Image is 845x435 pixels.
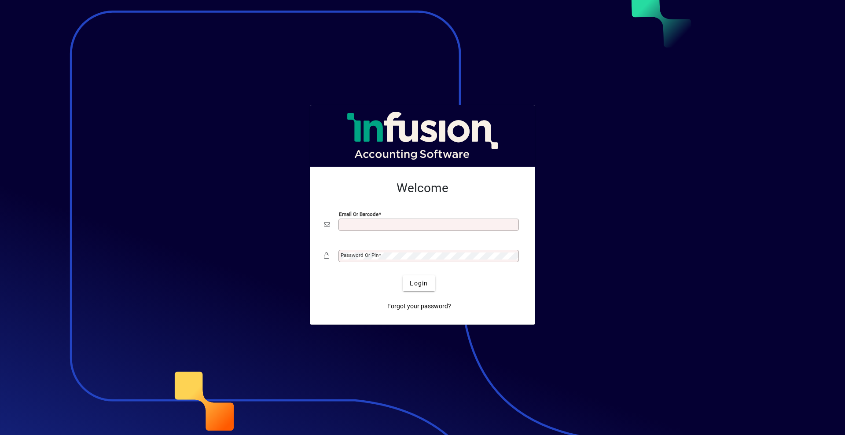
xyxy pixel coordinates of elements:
[403,275,435,291] button: Login
[384,298,455,314] a: Forgot your password?
[387,302,451,311] span: Forgot your password?
[410,279,428,288] span: Login
[324,181,521,196] h2: Welcome
[341,252,378,258] mat-label: Password or Pin
[339,211,378,217] mat-label: Email or Barcode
